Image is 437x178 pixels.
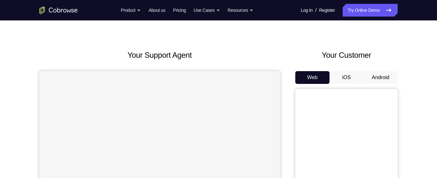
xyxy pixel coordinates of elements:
[343,4,398,17] a: Try Online Demo
[301,4,313,17] a: Log In
[121,4,141,17] button: Product
[148,4,165,17] a: About us
[363,71,398,84] button: Android
[315,6,316,14] span: /
[39,49,280,61] h2: Your Support Agent
[39,6,78,14] a: Go to the home page
[319,4,335,17] a: Register
[295,71,330,84] button: Web
[194,4,220,17] button: Use Cases
[330,71,364,84] button: iOS
[228,4,254,17] button: Resources
[173,4,186,17] a: Pricing
[295,49,398,61] h2: Your Customer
